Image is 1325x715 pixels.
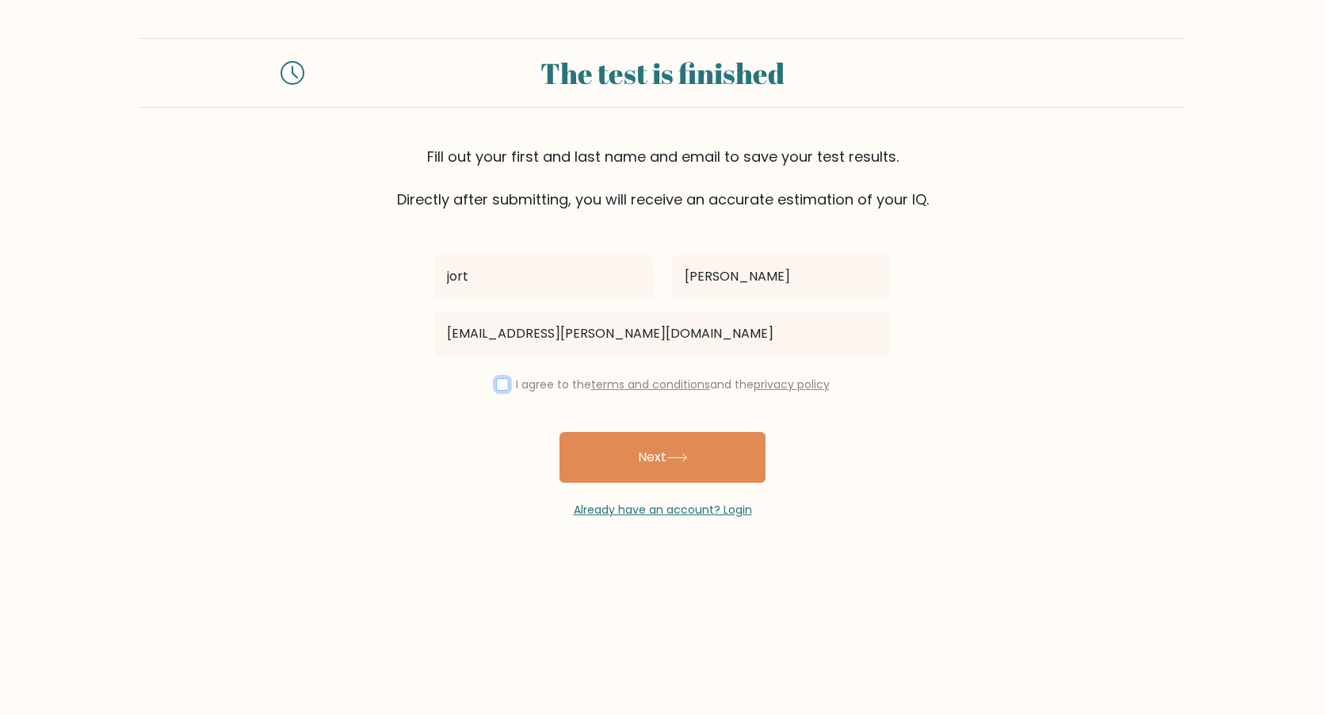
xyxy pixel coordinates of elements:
a: terms and conditions [591,377,710,392]
a: privacy policy [754,377,830,392]
button: Next [559,432,766,483]
div: The test is finished [323,52,1002,94]
input: First name [434,254,653,299]
label: I agree to the and the [516,377,830,392]
div: Fill out your first and last name and email to save your test results. Directly after submitting,... [139,146,1186,210]
a: Already have an account? Login [574,502,752,518]
input: Email [434,312,891,356]
input: Last name [672,254,891,299]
